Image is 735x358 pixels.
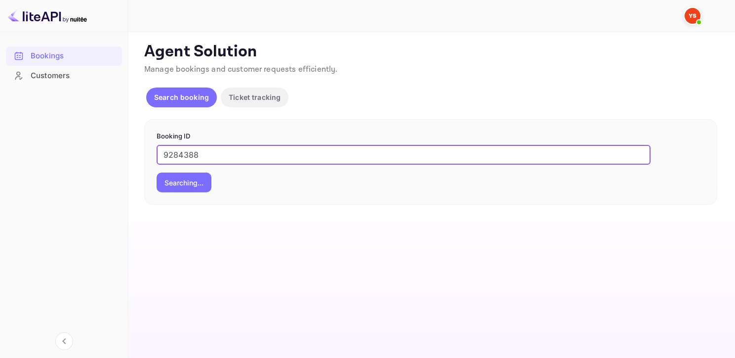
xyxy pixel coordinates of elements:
[144,42,717,62] p: Agent Solution
[31,70,117,82] div: Customers
[157,173,211,192] button: Searching...
[6,66,122,85] a: Customers
[8,8,87,24] img: LiteAPI logo
[157,145,651,165] input: Enter Booking ID (e.g., 63782194)
[6,46,122,65] a: Bookings
[144,64,338,75] span: Manage bookings and customer requests efficiently.
[685,8,700,24] img: Yandex Support
[229,92,281,102] p: Ticket tracking
[157,132,705,141] p: Booking ID
[6,66,122,86] div: Customers
[154,92,209,102] p: Search booking
[55,332,73,350] button: Collapse navigation
[6,46,122,66] div: Bookings
[31,50,117,62] div: Bookings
